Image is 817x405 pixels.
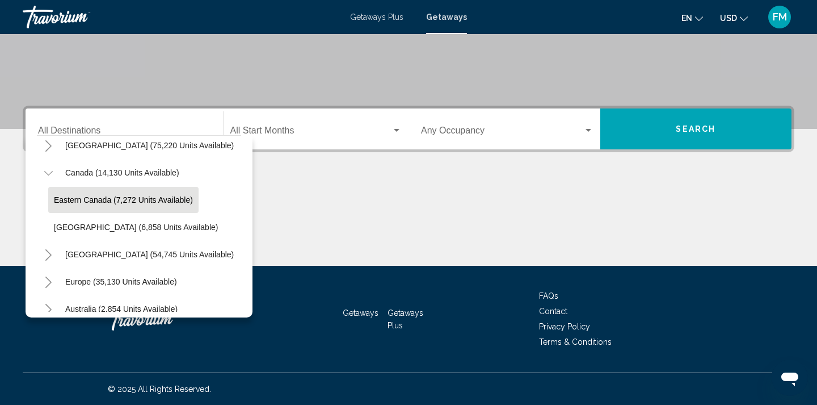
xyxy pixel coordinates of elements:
button: Eastern Canada (7,272 units available) [48,187,199,213]
a: Getaways [343,308,378,318]
a: Travorium [23,6,339,28]
a: Getaways Plus [350,12,403,22]
span: Europe (35,130 units available) [65,277,177,286]
a: Privacy Policy [539,322,590,331]
span: Search [676,125,715,134]
button: Toggle Australia (2,854 units available) [37,298,60,320]
button: Toggle Caribbean & Atlantic Islands (54,745 units available) [37,243,60,266]
span: Canada (14,130 units available) [65,168,179,177]
a: Getaways [426,12,467,22]
span: FM [773,11,787,23]
span: Eastern Canada (7,272 units available) [54,195,193,204]
a: Getaways Plus [388,308,423,330]
a: FAQs [539,291,558,300]
button: Europe (35,130 units available) [60,269,183,295]
a: Travorium [108,302,221,336]
button: Toggle Canada (14,130 units available) [37,161,60,184]
button: Toggle Mexico (75,220 units available) [37,134,60,157]
button: Toggle Europe (35,130 units available) [37,270,60,293]
iframe: Button to launch messaging window [772,360,808,396]
span: USD [720,14,737,23]
span: [GEOGRAPHIC_DATA] (54,745 units available) [65,250,234,259]
button: Change currency [720,10,748,26]
button: User Menu [765,5,794,29]
button: [GEOGRAPHIC_DATA] (6,858 units available) [48,214,224,240]
div: Search widget [26,108,791,149]
button: Search [600,108,792,149]
span: en [681,14,692,23]
button: Australia (2,854 units available) [60,296,183,322]
span: Australia (2,854 units available) [65,304,178,314]
a: Terms & Conditions [539,337,612,346]
button: Change language [681,10,703,26]
span: [GEOGRAPHIC_DATA] (6,858 units available) [54,223,218,232]
button: [GEOGRAPHIC_DATA] (54,745 units available) [60,241,239,268]
button: Canada (14,130 units available) [60,160,185,186]
span: © 2025 All Rights Reserved. [108,385,211,394]
button: [GEOGRAPHIC_DATA] (75,220 units available) [60,132,239,158]
a: Contact [539,307,567,316]
span: [GEOGRAPHIC_DATA] (75,220 units available) [65,141,234,150]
